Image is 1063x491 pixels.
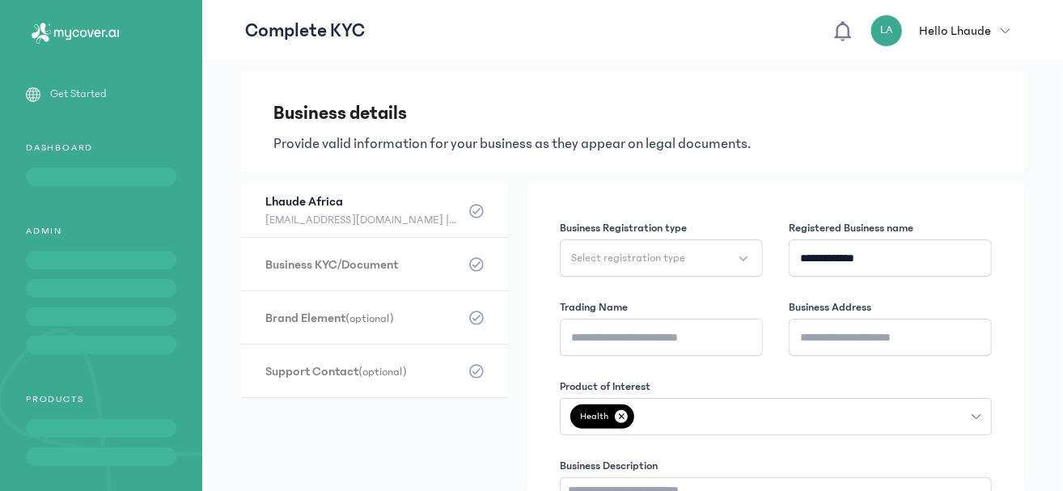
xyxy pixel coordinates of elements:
[919,21,991,40] p: Hello Lhaude
[265,193,460,210] h3: Lhaude Africa
[358,366,407,379] span: (optional)
[560,239,763,277] button: Select registration type
[560,299,628,315] label: Trading Name
[870,15,1020,47] button: LAHello Lhaude
[265,210,460,230] span: [EMAIL_ADDRESS][DOMAIN_NAME] || 09071294282
[265,362,460,380] h3: Support Contact
[789,220,913,236] label: Registered Business name
[273,100,992,126] h3: Business details
[345,312,394,325] span: (optional)
[560,379,650,395] label: Product of Interest
[265,256,460,273] h3: Business KYC/Document
[245,18,365,44] p: Complete KYC
[265,309,460,327] h3: Brand Element
[560,458,658,474] label: Business Description
[570,404,634,429] span: Health
[560,398,992,435] button: Health✕
[273,133,992,155] p: Provide valid information for your business as they appear on legal documents.
[789,299,871,315] label: Business Address
[571,250,685,266] span: Select registration type
[50,86,107,103] p: Get Started
[560,220,687,236] label: Business Registration type
[615,410,628,423] p: ✕
[870,15,903,47] div: LA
